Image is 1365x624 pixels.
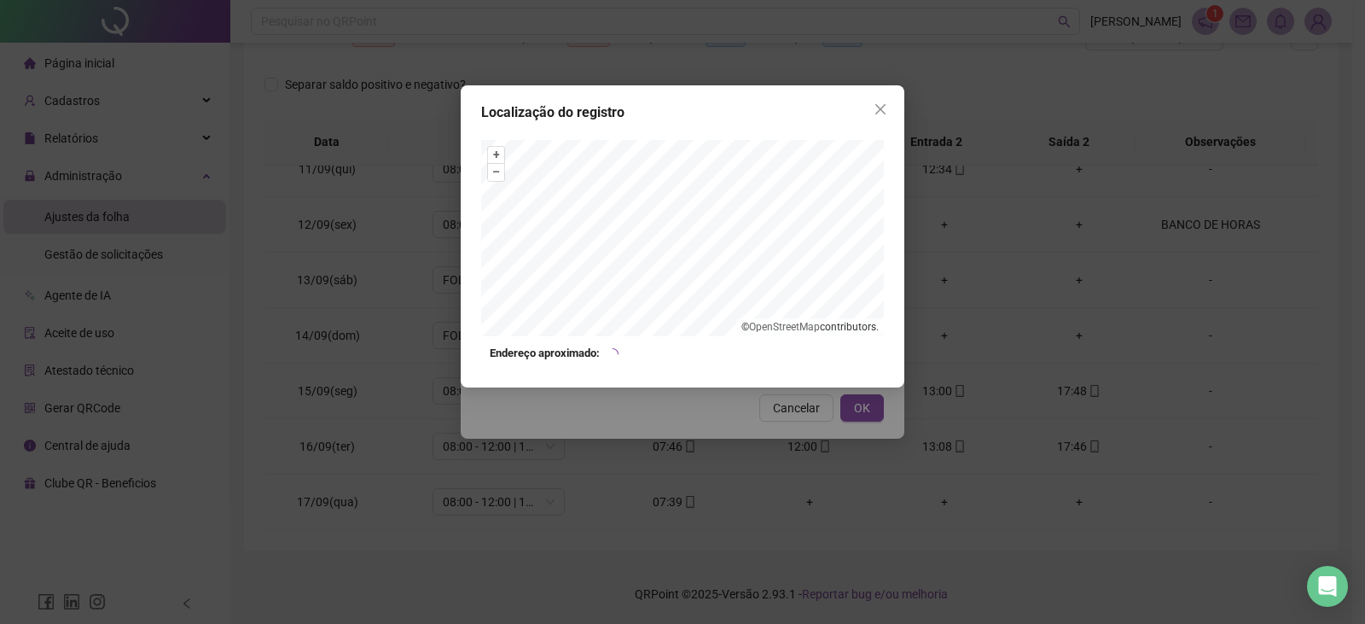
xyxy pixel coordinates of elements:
button: – [488,164,504,180]
a: OpenStreetMap [749,321,820,333]
li: © contributors. [741,321,879,333]
span: loading [607,348,619,360]
button: Close [867,96,894,123]
div: Open Intercom Messenger [1307,566,1348,607]
span: close [874,102,887,116]
button: + [488,147,504,163]
strong: Endereço aproximado: [490,345,600,362]
div: Localização do registro [481,102,884,123]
